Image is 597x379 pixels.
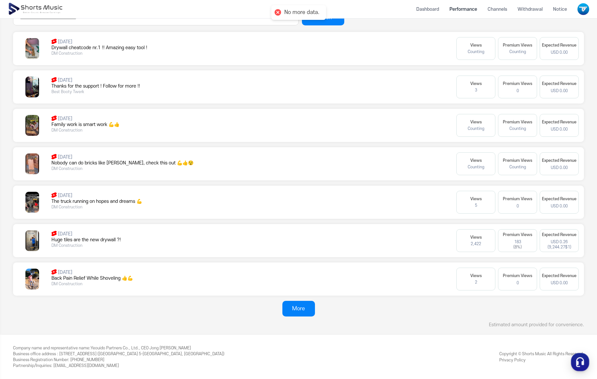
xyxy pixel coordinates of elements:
[96,216,112,221] span: Settings
[51,237,122,248] button: Huge tiles are the new drywall ?! DM Construction
[468,164,484,170] dd: Counting
[411,1,444,18] a: Dashboard
[470,273,482,278] dt: Views
[25,153,39,174] img: 비디오 썸네일
[499,358,526,362] a: Privacy Policy
[43,206,84,223] a: Messages
[51,77,141,84] p: [DATE]
[542,88,576,93] span: USD 0.00
[51,45,147,50] span: Drywall cheatcode nr.1 !! Amazing easy tool !
[284,9,320,16] div: No more data.
[470,196,482,202] dt: Views
[2,206,43,223] a: Home
[482,1,512,18] a: Channels
[503,239,532,250] div: 183
[542,119,576,125] dt: Expected Revenue
[470,241,482,246] dd: 2,422
[468,49,484,54] dd: Counting
[470,81,482,86] dt: Views
[499,351,584,363] div: Copyright © Shorts Music All Rights Reserved.
[51,154,195,161] p: [DATE]
[503,232,532,237] dt: Premium Views
[542,239,576,245] span: USD 0.26
[13,352,58,356] span: Business office address :
[470,88,482,93] dd: 3
[282,301,315,316] button: More
[503,43,532,48] dt: Premium Views
[468,158,484,163] dt: Views
[542,232,576,237] dt: Expected Revenue
[51,116,121,122] p: [DATE]
[54,217,73,222] span: Messages
[51,161,193,166] span: Nobody can do bricks like [PERSON_NAME], check this out 💪👍😯
[51,237,121,243] span: Huge tiles are the new drywall ?!
[51,45,149,56] button: Drywall cheatcode nr.1 !! Amazing easy tool ! DM Construction
[51,39,149,45] p: [DATE]
[548,1,572,18] a: Notice
[84,206,125,223] a: Settings
[51,161,195,172] button: Nobody can do bricks like [PERSON_NAME], check this out 💪👍😯 DM Construction
[17,216,28,221] span: Home
[542,158,576,163] dt: Expected Revenue
[542,245,576,250] span: ( 9,244.27 $1)
[503,273,532,278] dt: Premium Views
[468,119,484,125] dt: Views
[25,230,39,251] img: 비디오 썸네일
[503,280,532,286] div: 0
[51,77,57,82] img: shorts icon
[468,126,484,131] dd: Counting
[51,276,134,287] button: Back Pain Relief While Shoveling 👍💪 DM Construction
[503,204,532,209] div: 0
[542,127,576,132] span: USD 0.00
[503,164,532,170] dd: Counting
[51,89,140,95] span: Best Booty Twerk
[25,77,39,97] img: 비디오 썸네일
[51,127,120,133] span: DM Construction
[512,1,548,18] a: Withdrawal
[51,199,142,204] span: The truck running on hopes and dreams 💪
[503,49,532,54] dd: Counting
[503,81,532,86] dt: Premium Views
[51,269,134,276] p: [DATE]
[51,39,57,44] img: shorts icon
[51,84,140,89] span: Thanks for the support ! Follow for more !!
[542,43,576,48] dt: Expected Revenue
[503,88,532,93] div: 0
[542,273,576,278] dt: Expected Revenue
[51,192,57,198] img: shorts icon
[577,3,589,15] img: 사용자 이미지
[51,276,133,281] span: Back Pain Relief While Shoveling 👍💪
[51,122,121,133] button: Family work is smart work 💪👍 DM Construction
[542,165,576,170] span: USD 0.00
[542,81,576,86] dt: Expected Revenue
[468,43,484,48] dt: Views
[25,38,39,59] img: 비디오 썸네일
[51,269,57,274] img: shorts icon
[51,116,57,121] img: shorts icon
[51,122,120,127] span: Family work is smart work 💪👍
[51,281,133,287] span: DM Construction
[470,203,482,208] dd: 5
[542,280,576,286] span: USD 0.00
[51,192,143,199] p: [DATE]
[470,280,482,285] dd: 2
[503,196,532,202] dt: Premium Views
[503,126,532,131] dd: Counting
[25,115,39,136] img: 비디오 썸네일
[25,192,39,213] img: 비디오 썸네일
[470,235,482,240] dt: Views
[503,119,532,125] dt: Premium Views
[51,84,141,95] button: Thanks for the support ! Follow for more !! Best Booty Twerk
[13,345,224,369] div: Yeouido Partners Co., Ltd., CEO Jong [PERSON_NAME] [STREET_ADDRESS] ([GEOGRAPHIC_DATA] 5-[GEOGRAP...
[444,1,482,18] a: Performance
[51,166,193,172] span: DM Construction
[51,204,142,210] span: DM Construction
[503,158,532,163] dt: Premium Views
[542,50,576,55] span: USD 0.00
